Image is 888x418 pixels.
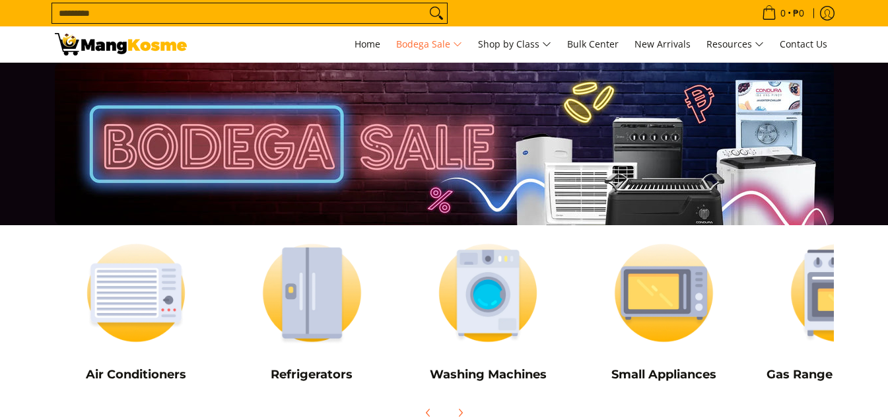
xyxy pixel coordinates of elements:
[773,26,834,62] a: Contact Us
[582,232,745,354] img: Small Appliances
[230,232,393,392] a: Refrigerators Refrigerators
[582,232,745,392] a: Small Appliances Small Appliances
[55,367,218,382] h5: Air Conditioners
[200,26,834,62] nav: Main Menu
[407,367,570,382] h5: Washing Machines
[426,3,447,23] button: Search
[582,367,745,382] h5: Small Appliances
[780,38,827,50] span: Contact Us
[396,36,462,53] span: Bodega Sale
[355,38,380,50] span: Home
[700,26,770,62] a: Resources
[791,9,806,18] span: ₱0
[567,38,619,50] span: Bulk Center
[390,26,469,62] a: Bodega Sale
[55,232,218,392] a: Air Conditioners Air Conditioners
[778,9,788,18] span: 0
[348,26,387,62] a: Home
[478,36,551,53] span: Shop by Class
[706,36,764,53] span: Resources
[407,232,570,392] a: Washing Machines Washing Machines
[230,232,393,354] img: Refrigerators
[628,26,697,62] a: New Arrivals
[758,6,808,20] span: •
[230,367,393,382] h5: Refrigerators
[407,232,570,354] img: Washing Machines
[471,26,558,62] a: Shop by Class
[55,232,218,354] img: Air Conditioners
[55,33,187,55] img: Bodega Sale l Mang Kosme: Cost-Efficient &amp; Quality Home Appliances
[634,38,691,50] span: New Arrivals
[561,26,625,62] a: Bulk Center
